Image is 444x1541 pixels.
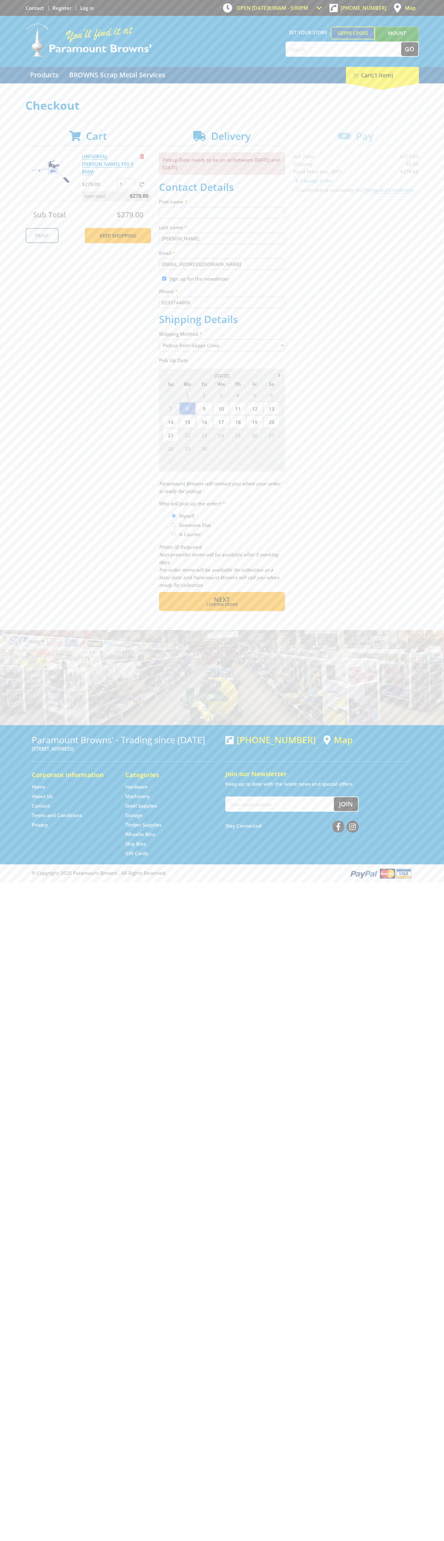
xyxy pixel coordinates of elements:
a: Go to the Contact page [26,5,44,11]
button: Join [334,797,358,811]
span: 4 [263,442,280,455]
span: Th [230,380,246,388]
span: 11 [263,455,280,468]
span: 9 [196,402,212,415]
h3: Paramount Browns' - Trading since [DATE] [32,735,219,745]
img: Paramount Browns' [25,22,152,57]
a: Go to the Timber Supplies page [125,822,162,828]
h2: Contact Details [159,181,285,193]
div: Cart [346,67,419,83]
span: 10 [247,455,263,468]
a: Go to the Wheelie Bins page [125,831,155,838]
span: 7 [196,455,212,468]
a: Go to the Privacy page [32,822,48,828]
span: 16 [196,415,212,428]
span: 27 [263,429,280,441]
span: 19 [247,415,263,428]
a: Go to the Terms and Conditions page [32,812,82,819]
span: 4 [230,389,246,401]
a: Go to the BROWNS Scrap Metal Services page [64,67,170,83]
span: [DATE] [215,373,229,379]
img: PayPal, Mastercard, Visa accepted [349,868,413,879]
label: Shipping Method [159,330,285,338]
a: Gepps Cross [331,27,375,39]
label: A Courier [177,529,203,540]
input: Please select who will pick up the order. [172,514,176,518]
span: Cart [86,129,107,143]
h1: Checkout [25,99,419,112]
span: Sub Total [33,210,66,220]
a: Keep Shopping [85,228,151,243]
span: 7 [162,402,179,415]
input: Your email address [226,797,334,811]
span: 8:00am - 5:00pm [268,4,308,11]
span: Mo [179,380,195,388]
div: ® Copyright 2025 Paramount Browns'. All Rights Reserved. [25,868,419,879]
em: Paramount Browns will contact you when your order is ready for pickup [159,480,280,494]
span: 1 [179,389,195,401]
span: 23 [196,429,212,441]
span: Fr [247,380,263,388]
span: 11 [230,402,246,415]
span: 2 [196,389,212,401]
button: Go [401,42,418,56]
span: 2 [230,442,246,455]
span: 5 [162,455,179,468]
span: 6 [179,455,195,468]
a: Go to the Contact page [32,803,50,809]
span: 26 [247,429,263,441]
span: 13 [263,402,280,415]
input: Search [286,42,401,56]
p: Pickup Date needs to be on or between [DATE] and [DATE] [159,153,285,175]
label: Last name [159,224,285,231]
span: 6 [263,389,280,401]
h5: Categories [125,770,206,779]
a: Go to the registration page [53,5,71,11]
span: 15 [179,415,195,428]
a: Go to the Products page [25,67,63,83]
span: 9 [230,455,246,468]
img: UNIVERSAL BENDER 100 X 8MM [31,153,70,191]
a: Remove from cart [140,153,144,159]
em: Photo ID Required. Non-preorder items will be available after 5 working days Pre-order items will... [159,544,279,588]
label: Sign up for the newsletter [169,276,229,282]
button: Next Confirm order [159,592,285,611]
input: Please select who will pick up the order. [172,532,176,536]
span: 17 [213,415,229,428]
span: OPEN [DATE] [236,4,308,11]
a: Go to the About Us page [32,793,53,800]
a: Log in [80,5,94,11]
p: [STREET_ADDRESS] [32,745,219,752]
span: 22 [179,429,195,441]
span: 3 [213,389,229,401]
a: Go to the Home page [32,784,45,790]
p: Keep up to date with the latest news and special offers. [225,780,413,788]
label: Phone [159,288,285,295]
span: (1 item) [372,71,393,79]
input: Please enter your telephone number. [159,297,285,308]
span: 1 [213,442,229,455]
span: 12 [247,402,263,415]
p: Item total: [82,191,151,201]
span: $279.00 [117,210,143,220]
span: 20 [263,415,280,428]
a: View a map of Gepps Cross location [323,735,353,745]
span: 25 [230,429,246,441]
span: 24 [213,429,229,441]
span: Tu [196,380,212,388]
a: Go to the Gift Cards page [125,850,148,857]
span: 28 [162,442,179,455]
a: Go to the Storage page [125,812,143,819]
h2: Shipping Details [159,313,285,325]
span: 29 [179,442,195,455]
span: 14 [162,415,179,428]
input: Please select who will pick up the order. [172,523,176,527]
a: Go to the Steel Supplies page [125,803,157,809]
span: 8 [213,455,229,468]
span: 8 [179,402,195,415]
p: $279.00 [82,180,116,188]
label: Who will pick up the order? [159,500,285,507]
span: Sa [263,380,280,388]
a: UNIVERSAL [PERSON_NAME] 100 X 8MM [82,153,134,175]
span: 18 [230,415,246,428]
